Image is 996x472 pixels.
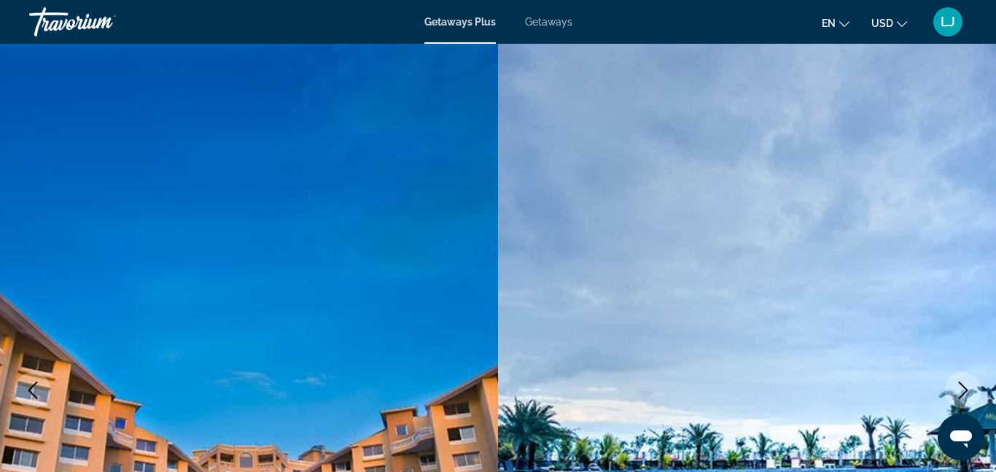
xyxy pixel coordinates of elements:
a: Travorium [29,3,175,41]
span: en [822,18,836,29]
a: Getaways [525,16,572,28]
span: LJ [941,15,955,29]
button: User Menu [929,7,967,37]
button: Previous image [15,372,51,409]
span: USD [871,18,893,29]
button: Change currency [871,12,907,34]
a: Getaways Plus [424,16,496,28]
button: Change language [822,12,849,34]
button: Next image [945,372,981,409]
iframe: Button to launch messaging window [938,414,984,460]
